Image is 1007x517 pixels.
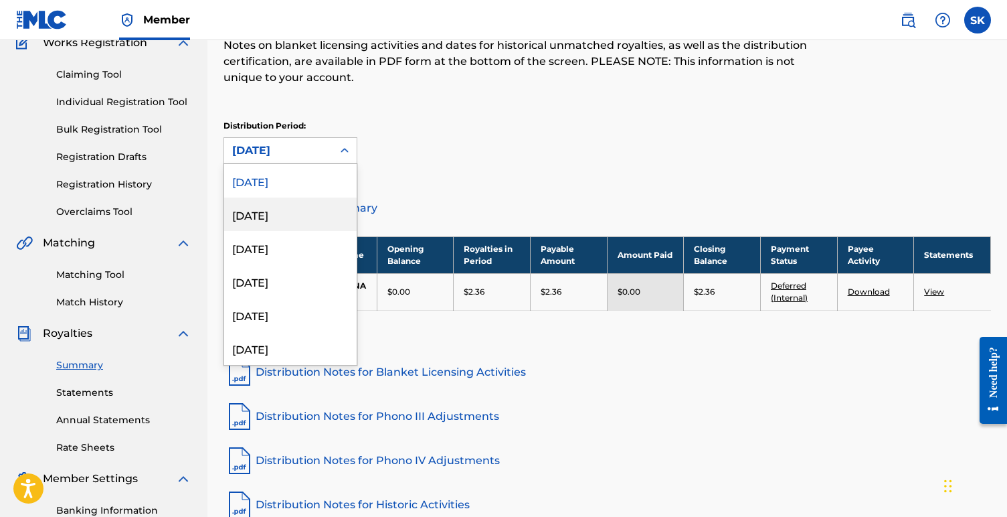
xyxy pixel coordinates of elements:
[464,286,484,298] p: $2.36
[56,95,191,109] a: Individual Registration Tool
[848,287,890,297] a: Download
[223,192,991,224] a: Distribution Summary
[56,441,191,455] a: Rate Sheets
[223,445,256,477] img: pdf
[56,68,191,82] a: Claiming Tool
[224,331,357,365] div: [DATE]
[56,205,191,219] a: Overclaims Tool
[900,12,916,28] img: search
[684,236,761,273] th: Closing Balance
[56,123,191,137] a: Bulk Registration Tool
[224,265,357,298] div: [DATE]
[56,295,191,309] a: Match History
[760,236,837,273] th: Payment Status
[56,413,191,427] a: Annual Statements
[944,466,952,506] div: Drag
[223,38,814,86] p: Notes on blanket licensing activities and dates for historical unmatched royalties, as well as th...
[16,471,32,487] img: Member Settings
[694,286,715,298] p: $2.36
[223,400,991,433] a: Distribution Notes for Phono III Adjustments
[223,400,256,433] img: pdf
[929,7,956,33] div: Help
[175,325,191,342] img: expand
[224,231,357,265] div: [DATE]
[56,386,191,400] a: Statements
[56,268,191,282] a: Matching Tool
[119,12,135,28] img: Top Rightsholder
[387,286,410,298] p: $0.00
[377,236,454,273] th: Opening Balance
[56,358,191,372] a: Summary
[16,325,32,342] img: Royalties
[43,35,147,51] span: Works Registration
[43,325,92,342] span: Royalties
[531,236,608,273] th: Payable Amount
[16,10,68,29] img: MLC Logo
[232,143,325,159] div: [DATE]
[56,177,191,192] a: Registration History
[16,35,33,51] img: Works Registration
[143,12,190,27] span: Member
[224,298,357,331] div: [DATE]
[964,7,991,33] div: User Menu
[935,12,951,28] img: help
[618,286,640,298] p: $0.00
[607,236,684,273] th: Amount Paid
[895,7,921,33] a: Public Search
[175,35,191,51] img: expand
[223,356,991,388] a: Distribution Notes for Blanket Licensing Activities
[175,235,191,251] img: expand
[541,286,561,298] p: $2.36
[223,445,991,477] a: Distribution Notes for Phono IV Adjustments
[924,287,944,297] a: View
[914,236,991,273] th: Statements
[223,120,357,132] p: Distribution Period:
[224,164,357,198] div: [DATE]
[56,150,191,164] a: Registration Drafts
[43,235,95,251] span: Matching
[940,453,1007,517] iframe: Chat Widget
[970,325,1007,435] iframe: Resource Center
[837,236,914,273] th: Payee Activity
[175,471,191,487] img: expand
[16,235,33,251] img: Matching
[224,198,357,231] div: [DATE]
[771,281,808,303] a: Deferred (Internal)
[223,356,256,388] img: pdf
[43,471,138,487] span: Member Settings
[454,236,531,273] th: Royalties in Period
